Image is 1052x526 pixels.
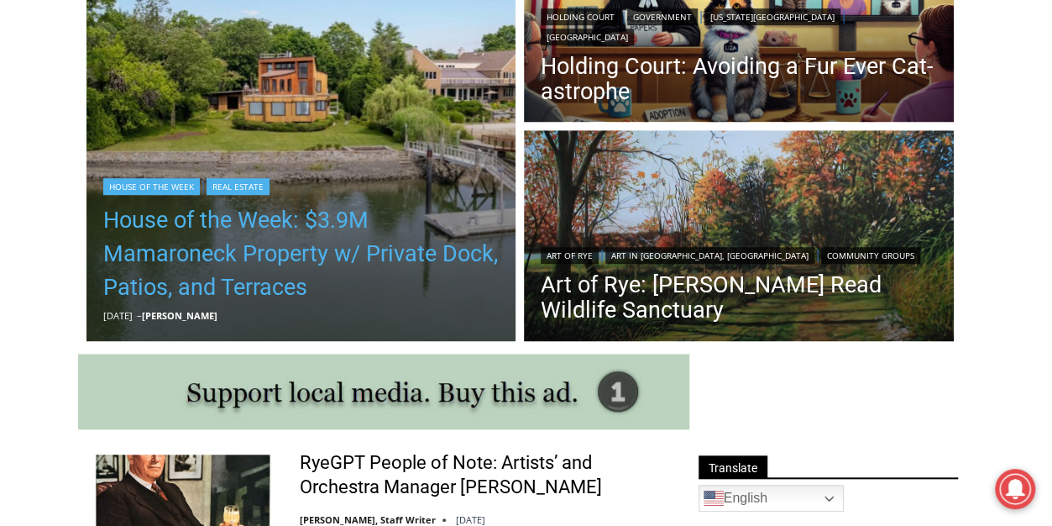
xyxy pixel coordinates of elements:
a: Holding Court: Avoiding a Fur Ever Cat-astrophe [541,54,937,104]
h4: Book [PERSON_NAME]'s Good Humor for Your Event [511,18,584,65]
img: support local media, buy this ad [78,354,689,429]
a: English [699,485,844,512]
a: Holding Court [541,8,620,25]
div: | | [541,244,937,264]
a: [PERSON_NAME] [142,309,217,322]
a: Art of Rye: [PERSON_NAME] Read Wildlife Sanctuary [541,272,937,323]
a: Book [PERSON_NAME]'s Good Humor for Your Event [499,5,606,76]
a: House of the Week [103,178,200,195]
span: – [137,309,142,322]
a: Read More Art of Rye: Edith G. Read Wildlife Sanctuary [524,130,954,345]
a: RyeGPT People of Note: Artists’ and Orchestra Manager [PERSON_NAME] [300,451,668,499]
div: | [103,175,500,195]
a: Intern @ [DOMAIN_NAME] [404,163,814,209]
div: | | | [541,5,937,45]
a: [PERSON_NAME], Staff Writer [300,513,436,526]
span: Open Tues. - Sun. [PHONE_NUMBER] [5,173,165,237]
a: Open Tues. - Sun. [PHONE_NUMBER] [1,169,169,209]
div: "clearly one of the favorites in the [GEOGRAPHIC_DATA] neighborhood" [173,105,247,201]
a: House of the Week: $3.9M Mamaroneck Property w/ Private Dock, Patios, and Terraces [103,203,500,304]
a: Art of Rye [541,247,599,264]
a: Real Estate [207,178,270,195]
time: [DATE] [456,513,485,526]
img: (PHOTO: Edith G. Read Wildlife Sanctuary (Acrylic 12x24). Trail along Playland Lake. By Elizabeth... [524,130,954,345]
span: Intern @ [DOMAIN_NAME] [439,167,778,205]
a: [GEOGRAPHIC_DATA] [541,29,634,45]
span: Translate [699,455,767,478]
div: Available for Private Home, Business, Club or Other Events [110,22,415,54]
a: Government [627,8,698,25]
time: [DATE] [103,309,133,322]
a: [US_STATE][GEOGRAPHIC_DATA] [704,8,840,25]
img: en [704,488,724,508]
a: Art in [GEOGRAPHIC_DATA], [GEOGRAPHIC_DATA] [605,247,814,264]
a: Community Groups [821,247,920,264]
div: "[PERSON_NAME] and I covered the [DATE] Parade, which was a really eye opening experience as I ha... [424,1,793,163]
